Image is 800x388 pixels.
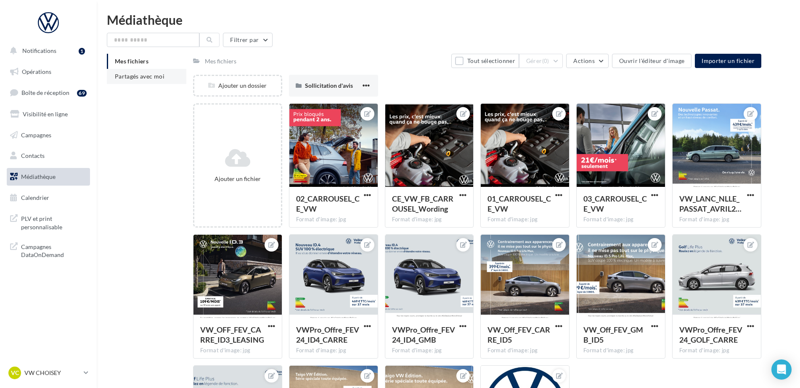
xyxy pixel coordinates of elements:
div: Format d'image: jpg [487,216,562,223]
span: Contacts [21,152,45,159]
a: VC VW CHOISEY [7,365,90,381]
div: Format d'image: jpg [200,347,275,354]
div: Médiathèque [107,13,790,26]
div: Format d'image: jpg [583,216,658,223]
span: VWPro_Offre_FEV24_GOLF_CARRE [679,325,742,344]
button: Notifications 1 [5,42,88,60]
span: VC [11,369,19,377]
a: Campagnes DataOnDemand [5,238,92,262]
a: Calendrier [5,189,92,207]
button: Ouvrir l'éditeur d'image [612,54,691,68]
span: Mes fichiers [115,58,148,65]
div: Open Intercom Messenger [771,359,792,380]
div: Format d'image: jpg [679,216,754,223]
p: VW CHOISEY [24,369,80,377]
button: Filtrer par [223,33,273,47]
a: Contacts [5,147,92,165]
button: Actions [566,54,608,68]
span: Sollicitation d'avis [305,82,353,89]
a: Visibilité en ligne [5,105,92,123]
span: PLV et print personnalisable [21,213,87,231]
div: Format d'image: jpg [296,347,371,354]
a: PLV et print personnalisable [5,210,92,234]
span: Campagnes [21,131,51,138]
span: Visibilité en ligne [23,110,68,118]
span: VW_OFF_FEV_CARRE_ID3_LEASING [200,325,264,344]
span: 01_CARROUSEL_CE_VW [487,194,551,213]
span: Opérations [22,68,51,75]
div: Format d'image: jpg [487,347,562,354]
div: Mes fichiers [205,57,236,66]
a: Boîte de réception69 [5,84,92,102]
span: VWPro_Offre_FEV24_ID4_GMB [392,325,455,344]
span: Actions [573,57,594,64]
div: 1 [79,48,85,55]
div: Ajouter un dossier [194,81,281,90]
span: (0) [542,58,549,64]
span: VW_Off_FEV_CARRE_ID5 [487,325,550,344]
a: Médiathèque [5,168,92,186]
span: Partagés avec moi [115,73,164,80]
div: 69 [77,90,87,97]
div: Format d'image: jpg [679,347,754,354]
button: Tout sélectionner [451,54,519,68]
span: CE_VW_FB_CARROUSEL_Wording [392,194,453,213]
span: Importer un fichier [702,57,755,64]
span: VW_Off_FEV_GMB_ID5 [583,325,643,344]
div: Format d'image: jpg [392,347,467,354]
button: Gérer(0) [519,54,563,68]
span: Campagnes DataOnDemand [21,241,87,259]
button: Importer un fichier [695,54,761,68]
div: Ajouter un fichier [198,175,278,183]
div: Format d'image: jpg [296,216,371,223]
span: 03_CARROUSEL_CE_VW [583,194,647,213]
span: Notifications [22,47,56,54]
span: VW_LANC_NLLE_PASSAT_AVRIL24_Offre_CARRE [679,194,742,213]
span: VWPro_Offre_FEV24_ID4_CARRE [296,325,359,344]
a: Campagnes [5,126,92,144]
span: Médiathèque [21,173,56,180]
span: 02_CARROUSEL_CE_VW [296,194,360,213]
span: Boîte de réception [21,89,69,96]
a: Opérations [5,63,92,81]
div: Format d'image: jpg [392,216,467,223]
span: Calendrier [21,194,49,201]
div: Format d'image: jpg [583,347,658,354]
